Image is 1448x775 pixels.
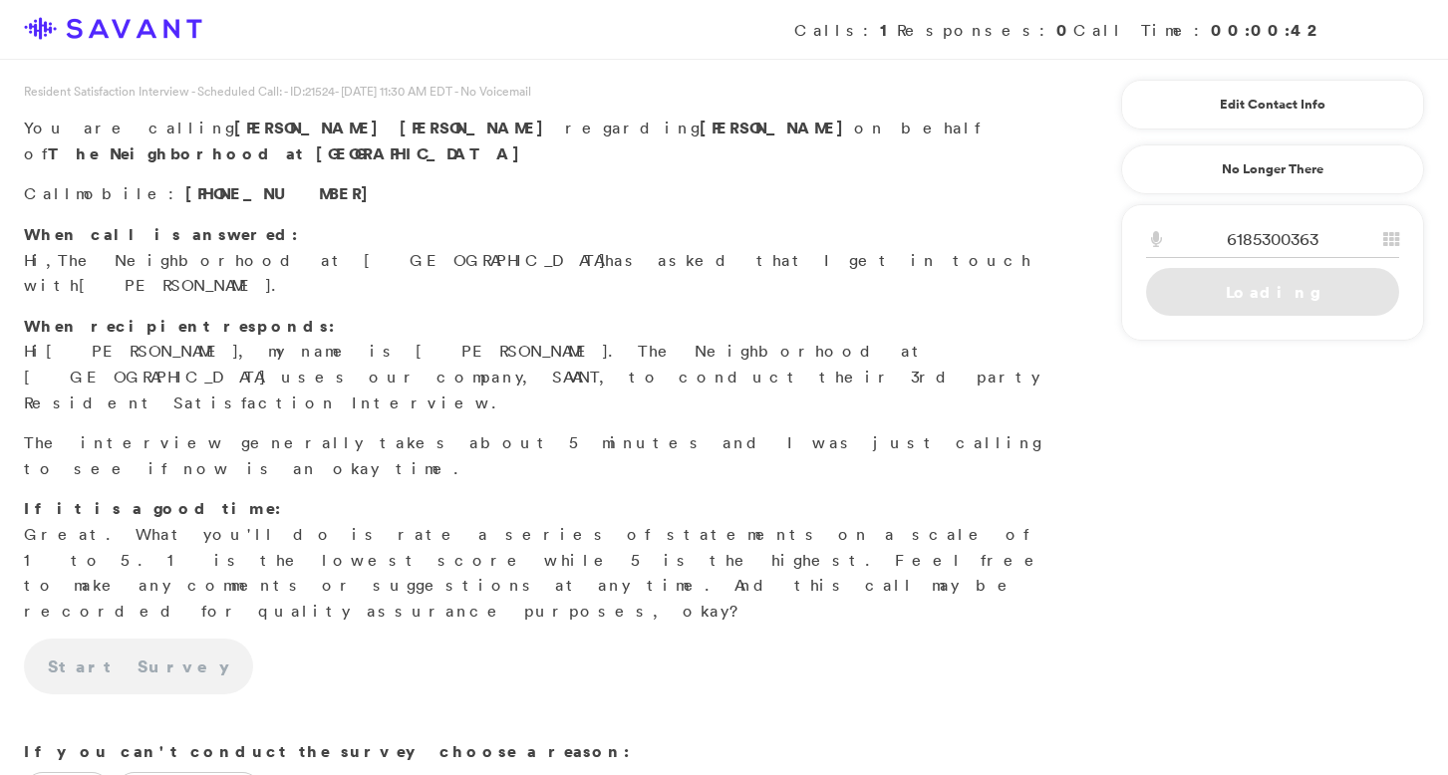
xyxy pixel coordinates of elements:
p: Call : [24,181,1045,207]
span: [PERSON_NAME] [46,341,238,361]
p: You are calling regarding on behalf of [24,116,1045,166]
span: [PERSON_NAME] [234,117,389,138]
strong: The Neighborhood at [GEOGRAPHIC_DATA] [48,142,530,164]
strong: 1 [880,19,897,41]
strong: If it is a good time: [24,497,281,519]
a: Loading [1146,268,1399,316]
strong: 0 [1056,19,1073,41]
p: Hi , my name is [PERSON_NAME]. The Neighborhood at [GEOGRAPHIC_DATA] uses our company, SAVANT, to... [24,314,1045,415]
a: Start Survey [24,639,253,694]
p: Hi, has asked that I get in touch with . [24,222,1045,299]
a: Edit Contact Info [1146,89,1399,121]
span: [PERSON_NAME] [400,117,554,138]
span: Resident Satisfaction Interview - Scheduled Call: - ID: - [DATE] 11:30 AM EDT - No Voicemail [24,83,531,100]
strong: When call is answered: [24,223,298,245]
p: The interview generally takes about 5 minutes and I was just calling to see if now is an okay time. [24,430,1045,481]
strong: [PERSON_NAME] [700,117,854,138]
strong: When recipient responds: [24,315,335,337]
span: mobile [76,183,168,203]
span: 21524 [305,83,335,100]
span: [PHONE_NUMBER] [185,182,379,204]
span: [PERSON_NAME] [79,275,271,295]
p: Great. What you'll do is rate a series of statements on a scale of 1 to 5. 1 is the lowest score ... [24,496,1045,624]
a: No Longer There [1121,144,1424,194]
span: The Neighborhood at [GEOGRAPHIC_DATA] [58,250,605,270]
strong: If you can't conduct the survey choose a reason: [24,740,630,762]
strong: 00:00:42 [1211,19,1324,41]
